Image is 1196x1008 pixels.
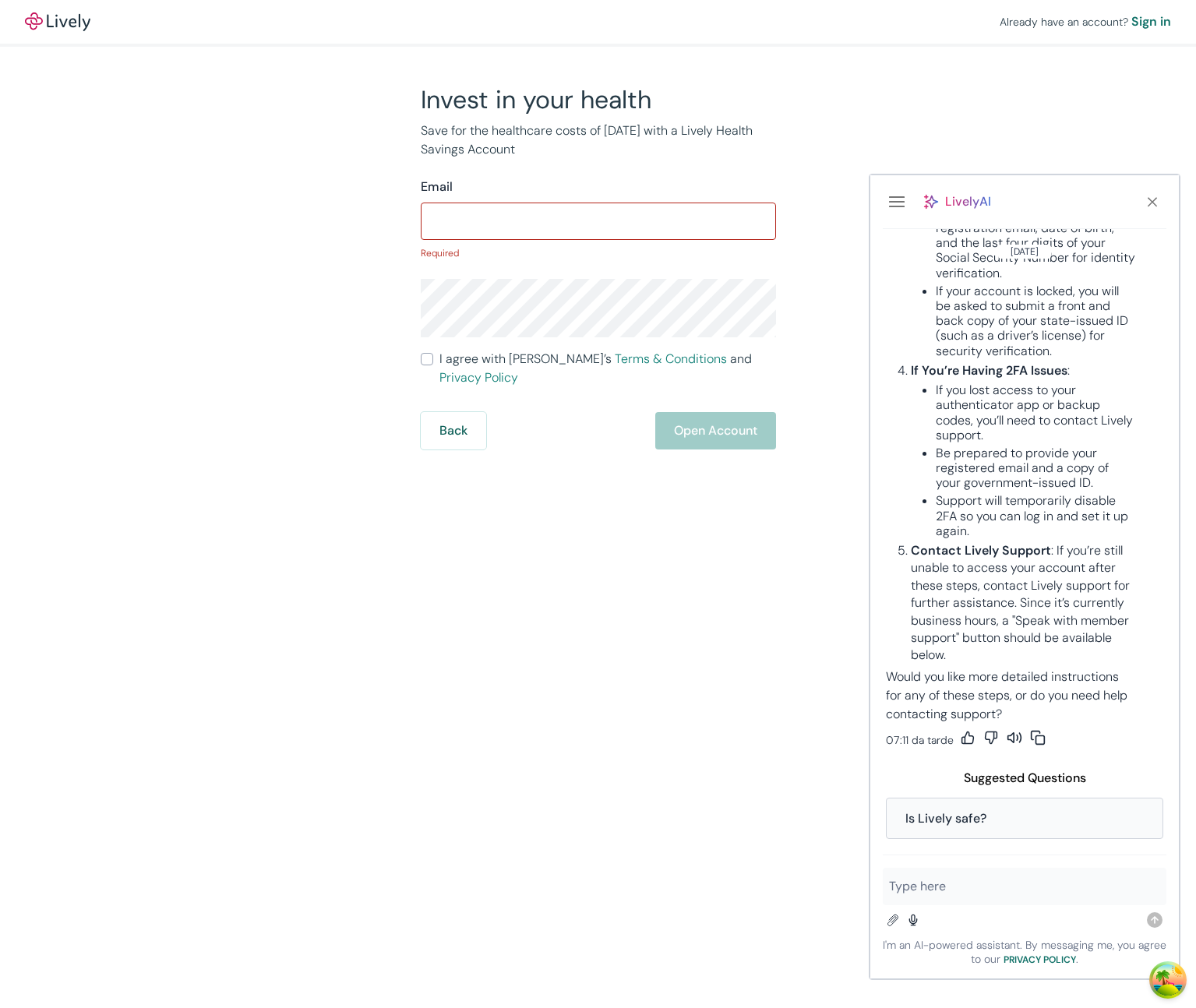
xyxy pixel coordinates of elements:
[886,732,954,749] span: 07:11 da tarde
[1000,12,1171,31] div: Already have an account?
[905,811,986,826] p: Is Lively safe?
[870,229,1179,855] section: scrollable content region
[886,668,1127,722] span: Would you like more detailed instructions for any of these steps, or do you need help contacting ...
[911,542,1130,663] span: : If you’re still unable to access your account after these steps, contact Lively support for fur...
[1027,727,1049,749] button: Copy message content to clipboard
[1131,12,1171,31] a: Sign in
[936,206,1135,280] span: You may need to provide your registration email, date of birth, and the last four digits of your ...
[957,727,979,749] button: Thumbs up for helpful response
[887,914,899,926] svg: Add photos and files
[936,493,1135,538] span: Support will temporarily disable 2FA so you can log in and set it up again.
[1004,953,1076,966] a: Privacy Policy
[1145,194,1160,210] svg: Close
[886,770,1163,785] span: Suggested Questions
[936,446,1135,491] span: Be prepared to provide your registered email and a copy of your government-issued ID.
[25,12,90,31] img: Lively
[421,246,776,260] p: Required
[1004,727,1025,749] button: Play audio
[883,188,911,216] button: menu
[421,178,453,196] label: Email
[1030,730,1046,745] svg: Copy to clipboard
[936,284,1135,358] span: If your account is locked, you will be asked to submit a front and back copy of your state-issued...
[889,877,1160,896] textarea: chat input
[1007,730,1022,745] svg: Play audio
[887,798,1162,838] button: Is Lively safe?
[889,194,905,210] svg: Menu
[911,542,1051,559] strong: Contact Lively Support
[960,730,975,745] svg: Helpful response icon
[998,245,1051,259] h6: [DATE]
[923,194,939,210] svg: Lively AI icon
[615,351,727,367] a: Terms & Conditions
[936,382,1135,442] span: If you lost access to your authenticator app or backup codes, you’ll need to contact Lively support.
[421,84,776,115] h2: Invest in your health
[439,350,776,387] span: I agree with [PERSON_NAME]’s and
[911,362,1067,379] strong: If You’re Having 2FA Issues
[886,245,1163,259] div: Date: Today
[1152,964,1184,996] button: Open Tanstack query devtools
[983,730,999,745] svg: Unhelpful response icon
[980,727,1002,749] button: Thumbs down for unhelpful response
[883,938,1166,966] span: I'm an AI-powered assistant. By messaging me, you agree to our .
[421,412,486,449] button: Back
[903,910,923,930] button: Record voice message
[421,122,776,159] p: Save for the healthcare costs of [DATE] with a Lively Health Savings Account
[1138,188,1166,216] button: close
[907,914,919,926] svg: Record voice message
[883,910,903,930] button: Add photos and files
[945,194,991,209] span: LivelyAI
[439,369,518,386] a: Privacy Policy
[25,12,90,31] a: LivelyLively
[911,362,1070,379] span: :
